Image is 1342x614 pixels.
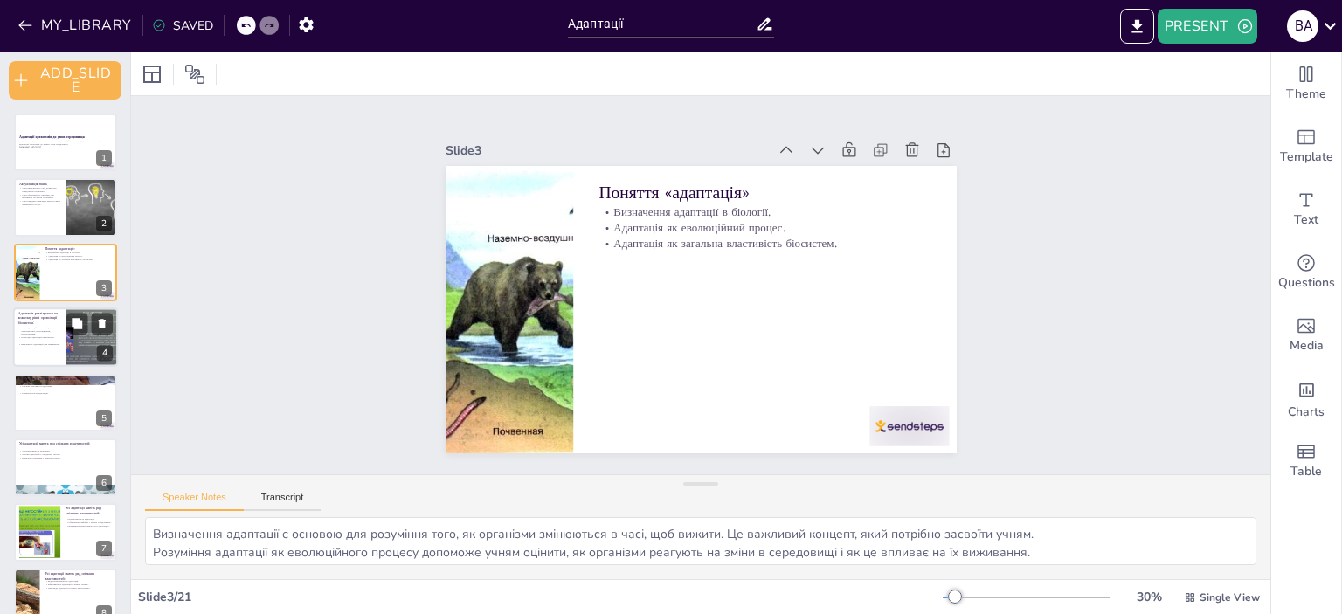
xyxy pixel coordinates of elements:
[45,258,112,261] p: Адаптація як загальна властивість біосистем.
[184,64,205,85] span: Position
[14,503,117,561] div: 7
[19,441,112,446] p: Усі адаптації мають ряд спільних властивостей:
[19,146,112,149] p: Generated with [URL]
[1287,9,1318,44] button: В А
[18,336,60,342] p: Приклади адаптацій на кожному рівні.
[19,456,112,459] p: Приклади адаптацій у ящірок і птахів.
[45,583,112,586] p: Ефективність адаптацій в різних умовах.
[66,521,112,525] p: Обмеження амфібій у різних середовищах.
[96,541,112,556] div: 7
[18,342,60,346] p: Важливість адаптацій для виживання.
[605,210,937,260] p: Адаптація як еволюційний процес.
[152,17,213,34] div: SAVED
[1286,85,1326,104] span: Theme
[97,346,113,362] div: 4
[19,186,60,192] p: Учні висловлюють свої думки про середовище існування.
[19,388,112,391] p: Адаптації як успадковувані ознаки.
[1294,210,1318,230] span: Text
[1288,403,1325,422] span: Charts
[1200,590,1260,604] span: Single View
[1271,115,1341,178] div: Add ready made slides
[45,246,112,252] p: Поняття «адаптація»
[66,314,87,335] button: Duplicate Slide
[96,475,112,491] div: 6
[1290,336,1324,355] span: Media
[1287,10,1318,42] div: В А
[145,517,1256,565] textarea: Визначення адаптації є основою для розуміння того, як організми змінюються в часі, щоб вижити. Це...
[19,452,112,456] p: Основи адаптацій у предкових групах.
[13,307,118,367] div: 4
[1280,148,1333,167] span: Template
[138,589,943,605] div: Slide 3 / 21
[96,280,112,296] div: 3
[1278,273,1335,293] span: Questions
[66,518,112,521] p: Компромісність адаптацій.
[607,170,940,229] p: Поняття «адаптація»
[19,384,112,388] p: Спільні властивості адаптацій.
[13,11,139,39] button: MY_LIBRARY
[460,116,782,166] div: Slide 3
[14,374,117,431] div: 5
[45,586,112,590] p: Приклади адаптацій в різних екосистемах.
[66,507,112,516] p: Усі адаптації мають ряд спільних властивостей:
[96,410,112,426] div: 5
[138,60,166,88] div: Layout
[45,571,112,581] p: Усі адаптації мають ряд спільних властивостей:
[1128,589,1170,605] div: 30 %
[19,391,112,395] p: Компромісність адаптацій.
[1290,462,1322,481] span: Table
[244,492,322,511] button: Transcript
[1271,304,1341,367] div: Add images, graphics, shapes or video
[145,492,244,511] button: Speaker Notes
[18,311,60,326] p: Адаптація реалізується на кожному рівні організації біосистем:
[603,225,935,276] p: Адаптація як загальна властивість біосистем.
[1271,241,1341,304] div: Get real-time input from your audience
[568,11,756,37] input: INSERT_TITLE
[92,314,113,335] button: Delete Slide
[45,579,112,583] p: Відносний характер адаптацій.
[19,182,60,187] p: Актуалізація знань
[14,114,117,171] div: 1
[45,251,112,254] p: Визначення адаптації в біології.
[1271,367,1341,430] div: Add charts and graphs
[14,178,117,236] div: 2
[606,194,938,245] p: Визначення адаптації в біології.
[18,327,60,336] p: Рівні адаптації: клітинний, організмовий, популяційний, екосистемний.
[19,140,112,146] p: У цьому уроці ми розглянемо поняття адаптації, її рівні та види, а також приклади адаптацій орган...
[1271,52,1341,115] div: Change the overall theme
[9,61,121,100] button: ADD_SLIDE
[45,254,112,258] p: Адаптація як еволюційний процес.
[19,450,112,453] p: Успадковуваність адаптацій.
[19,135,85,139] strong: Адаптації організмів до умов середовища
[19,199,60,205] p: Учні наводять приклади пристосувань зі шкільного курсу.
[96,150,112,166] div: 1
[1120,9,1154,44] button: EXPORT_TO_POWERPOINT
[96,216,112,231] div: 2
[1158,9,1257,44] button: PRESENT
[66,524,112,528] p: Важливість компромісності в адаптаціях.
[1271,430,1341,493] div: Add a table
[1271,178,1341,241] div: Add text boxes
[19,192,60,198] p: Учні обговорюють чинники, які впливають на життя організмів.
[19,376,112,382] p: Усі адаптації мають ряд спільних властивостей:
[14,438,117,496] div: 6
[14,244,117,301] div: 3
